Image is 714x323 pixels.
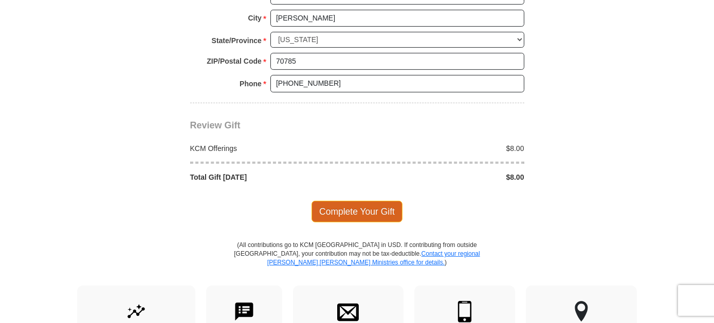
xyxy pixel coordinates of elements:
[248,11,261,25] strong: City
[312,201,402,222] span: Complete Your Gift
[233,301,255,322] img: text-to-give.svg
[125,301,147,322] img: give-by-stock.svg
[337,301,359,322] img: envelope.svg
[185,143,357,154] div: KCM Offerings
[234,241,481,286] p: (All contributions go to KCM [GEOGRAPHIC_DATA] in USD. If contributing from outside [GEOGRAPHIC_D...
[454,301,475,322] img: mobile.svg
[357,172,530,182] div: $8.00
[212,33,262,48] strong: State/Province
[240,77,262,91] strong: Phone
[190,120,241,130] span: Review Gift
[574,301,589,322] img: other-region
[357,143,530,154] div: $8.00
[185,172,357,182] div: Total Gift [DATE]
[207,54,262,68] strong: ZIP/Postal Code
